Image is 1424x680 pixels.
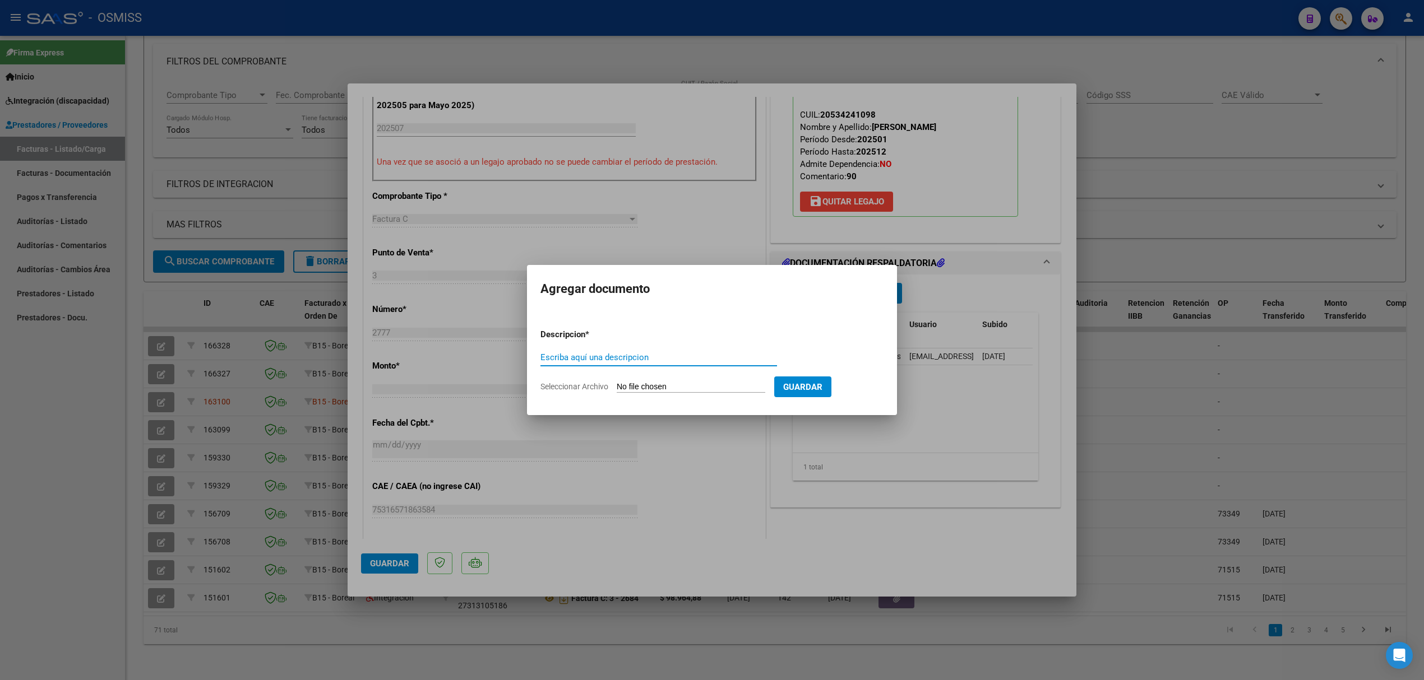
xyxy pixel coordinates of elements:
[774,376,831,397] button: Guardar
[540,328,644,341] p: Descripcion
[1386,642,1413,669] div: Open Intercom Messenger
[540,382,608,391] span: Seleccionar Archivo
[783,382,822,392] span: Guardar
[540,278,884,300] h2: Agregar documento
